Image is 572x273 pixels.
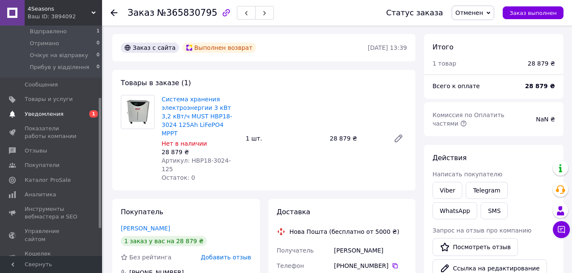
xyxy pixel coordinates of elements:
[531,110,560,129] div: NaN ₴
[466,182,507,199] a: Telegram
[25,227,79,243] span: Управление сайтом
[97,63,100,71] span: 0
[503,6,563,19] button: Заказ выполнен
[89,110,98,118] span: 1
[25,81,58,89] span: Сообщения
[481,202,508,219] button: SMS
[28,5,91,13] span: 4Seasons
[433,227,532,234] span: Запрос на отзыв про компанию
[433,60,456,67] span: 1 товар
[433,154,467,162] span: Действия
[277,247,314,254] span: Получатель
[390,130,407,147] a: Редактировать
[121,208,163,216] span: Покупатель
[287,227,401,236] div: Нова Пошта (бесплатно от 5000 ₴)
[553,221,570,238] button: Чат с покупателем
[182,43,256,53] div: Выполнен возврат
[121,79,191,87] span: Товары в заказе (1)
[277,208,310,216] span: Доставка
[121,225,170,232] a: [PERSON_NAME]
[30,52,88,59] span: Очікує на відправку
[30,63,89,71] span: Прибув у відділення
[25,176,71,184] span: Каталог ProSale
[433,171,502,178] span: Написать покупателю
[433,83,480,89] span: Всего к оплате
[162,140,207,147] span: Нет в наличии
[121,43,179,53] div: Заказ с сайта
[455,9,483,16] span: Отменен
[433,238,518,256] a: Посмотреть отзыв
[332,243,409,258] div: [PERSON_NAME]
[97,28,100,35] span: 1
[25,161,60,169] span: Покупатели
[25,191,56,198] span: Аналитика
[25,205,79,221] span: Инструменты вебмастера и SEO
[25,125,79,140] span: Показатели работы компании
[433,43,453,51] span: Итого
[128,8,154,18] span: Заказ
[162,174,195,181] span: Остаток: 0
[30,28,67,35] span: Відправлено
[162,96,232,137] a: Система хранения электроэнергии 3 кВт 3,2 кВт/ч MUST НВР18-3024 125Ah LiFePО4 MPPT
[129,254,171,261] span: Без рейтинга
[528,59,555,68] div: 28 879 ₴
[242,132,327,144] div: 1 шт.
[97,40,100,47] span: 0
[326,132,387,144] div: 28 879 ₴
[30,40,59,47] span: Отримано
[121,95,154,129] img: Система хранения электроэнергии 3 кВт 3,2 кВт/ч MUST НВР18-3024 125Ah LiFePО4 MPPT
[368,44,407,51] time: [DATE] 13:39
[525,83,555,89] b: 28 879 ₴
[509,10,557,16] span: Заказ выполнен
[97,52,100,59] span: 0
[162,148,239,156] div: 28 879 ₴
[121,236,207,246] div: 1 заказ у вас на 28 879 ₴
[28,13,102,20] div: Ваш ID: 3894092
[433,182,462,199] a: Viber
[162,157,231,172] span: Артикул: HBP18-3024-125
[25,95,73,103] span: Товары и услуги
[433,202,477,219] a: WhatsApp
[111,9,117,17] div: Вернуться назад
[433,112,504,127] span: Комиссия по Оплатить частями
[25,147,47,155] span: Отзывы
[25,110,63,118] span: Уведомления
[386,9,443,17] div: Статус заказа
[25,250,79,265] span: Кошелек компании
[334,262,407,270] div: [PHONE_NUMBER]
[157,8,217,18] span: №365830795
[201,254,251,261] span: Добавить отзыв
